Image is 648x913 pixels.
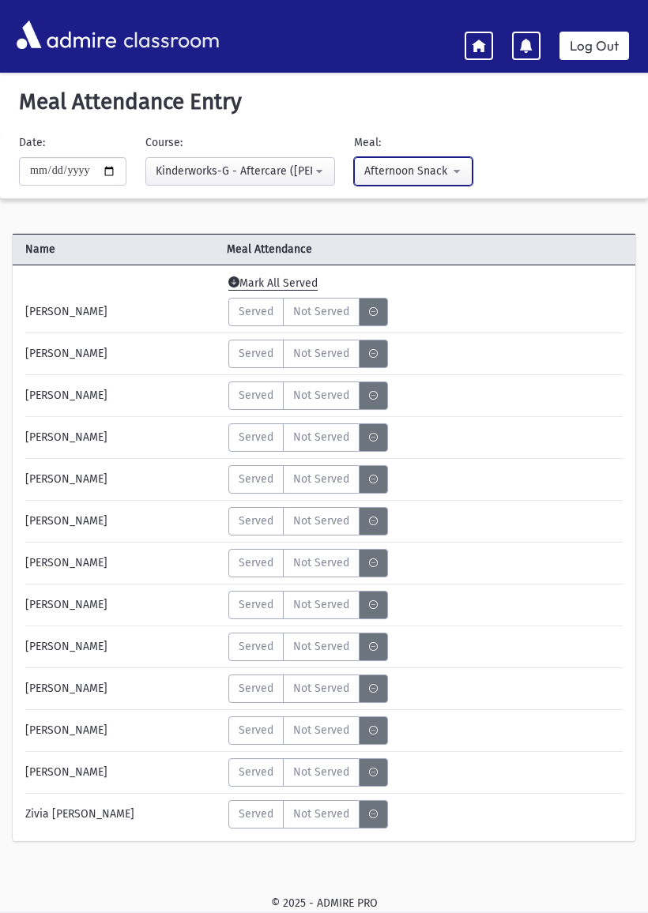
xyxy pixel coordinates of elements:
span: [PERSON_NAME] [25,471,107,487]
span: [PERSON_NAME] [25,680,107,697]
span: Not Served [293,429,349,445]
span: Not Served [293,680,349,697]
span: [PERSON_NAME] [25,638,107,655]
span: Served [239,345,273,362]
span: Served [239,722,273,738]
span: Served [239,387,273,404]
span: Not Served [293,303,349,320]
div: Afternoon Snack [364,163,450,179]
span: Served [239,638,273,655]
span: Served [239,764,273,780]
span: Served [239,471,273,487]
label: Meal: [354,134,381,151]
a: Log Out [559,32,629,60]
span: Not Served [293,513,349,529]
span: [PERSON_NAME] [25,764,107,780]
label: Date: [19,134,45,151]
h5: Meal Attendance Entry [13,88,635,115]
div: MeaStatus [228,298,388,326]
span: Not Served [293,764,349,780]
div: MeaStatus [228,381,388,410]
div: MeaStatus [228,591,388,619]
span: Served [239,303,273,320]
div: MeaStatus [228,549,388,577]
span: Served [239,596,273,613]
span: Not Served [293,722,349,738]
div: MeaStatus [228,716,388,745]
span: Not Served [293,471,349,487]
span: classroom [120,14,220,56]
span: [PERSON_NAME] [25,429,107,445]
span: Not Served [293,596,349,613]
span: [PERSON_NAME] [25,513,107,529]
span: [PERSON_NAME] [25,554,107,571]
div: MeaStatus [228,423,388,452]
span: Name [13,241,220,257]
button: Afternoon Snack [354,157,473,186]
img: AdmirePro [13,17,120,53]
div: Kinderworks-G - Aftercare ([PERSON_NAME]) [156,163,312,179]
span: [PERSON_NAME] [25,303,107,320]
span: [PERSON_NAME] [25,345,107,362]
div: MeaStatus [228,800,388,828]
label: Course: [145,134,183,151]
span: Not Served [293,345,349,362]
span: Meal Attendance [220,241,584,257]
button: Kinderworks-G - Aftercare (Mrs. I. Kaye) [145,157,335,186]
div: MeaStatus [228,507,388,535]
span: Served [239,554,273,571]
div: MeaStatus [228,340,388,368]
div: MeaStatus [228,633,388,661]
span: Served [239,680,273,697]
div: MeaStatus [228,758,388,787]
span: [PERSON_NAME] [25,722,107,738]
div: © 2025 - ADMIRE PRO [13,895,635,911]
span: Zivia [PERSON_NAME] [25,806,134,822]
span: Served [239,429,273,445]
span: Not Served [293,387,349,404]
span: Not Served [293,554,349,571]
span: Mark All Served [228,276,318,291]
span: [PERSON_NAME] [25,596,107,613]
div: MeaStatus [228,674,388,703]
span: Served [239,806,273,822]
span: Served [239,513,273,529]
div: MeaStatus [228,465,388,494]
span: [PERSON_NAME] [25,387,107,404]
span: Not Served [293,806,349,822]
span: Not Served [293,638,349,655]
